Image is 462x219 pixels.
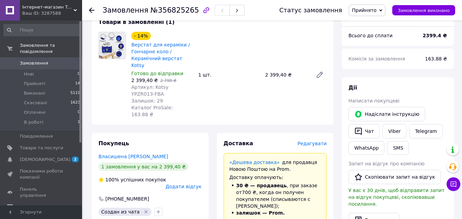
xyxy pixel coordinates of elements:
[348,33,393,38] span: Всього до сплати
[298,141,327,146] span: Редагувати
[24,100,47,106] span: Скасовані
[131,105,173,117] span: Каталог ProSale: 163.88 ₴
[131,32,151,40] div: - 14%
[99,32,126,59] img: Верстат для кераміки / Гончарне коло / Керамічний верстат Kotsy
[131,84,169,97] span: Артикул: Kotsy ‎YPZR013-FBA
[447,177,460,191] button: Чат з покупцем
[387,141,409,155] button: SMS
[20,133,53,139] span: Повідомлення
[131,98,163,104] span: Залишок: 29
[348,124,380,138] button: Чат
[98,154,168,159] a: Власишена [PERSON_NAME]
[229,160,280,165] a: «Дешева доставка»
[348,161,424,166] span: Запит на відгук про компанію
[101,209,140,215] span: Создан из чата
[70,90,80,96] span: 5119
[22,10,82,16] div: Ваш ID: 3287588
[20,156,70,163] span: [DEMOGRAPHIC_DATA]
[348,188,445,207] span: У вас є 30 днів, щоб відправити запит на відгук покупцеві, скопіювавши посилання.
[24,71,34,77] span: Нові
[24,90,45,96] span: Виконані
[352,8,377,13] span: Прийнято
[348,170,441,184] button: Скопіювати запит на відгук
[98,140,129,147] span: Покупець
[398,8,450,13] span: Замовлення виконано
[348,107,425,121] button: Надіслати інструкцію
[22,4,74,10] span: Інтернет-магазин TechPlus
[143,209,149,215] svg: Видалити мітку
[20,186,63,199] span: Панель управління
[78,119,80,125] span: 1
[98,176,166,183] div: успішних покупок
[20,42,82,55] span: Замовлення та повідомлення
[89,7,94,14] div: Повернутися назад
[229,159,321,173] div: для продавця Новою Поштою на Prom.
[131,78,158,83] span: 2 399,40 ₴
[131,42,190,68] a: Верстат для кераміки / Гончарне коло / Керамічний верстат Kotsy
[348,84,357,91] span: Дії
[229,174,321,181] div: Доставку оплачують:
[98,19,175,25] span: Товари в замовленні (1)
[166,184,201,189] span: Додати відгук
[105,195,150,202] div: [PHONE_NUMBER]
[3,24,81,36] input: Пошук
[20,204,38,210] span: Відгуки
[382,124,406,138] a: Viber
[425,56,447,61] span: 163.88 ₴
[224,140,253,147] span: Доставка
[103,6,148,14] span: Замовлення
[70,100,80,106] span: 1623
[131,71,183,76] span: Готово до відправки
[24,119,43,125] span: В роботі
[348,56,405,61] span: Комісія за замовлення
[392,5,455,15] button: Замовлення виконано
[236,210,285,216] span: залишок — Prom.
[20,60,48,66] span: Замовлення
[423,33,447,38] b: 2399.4 ₴
[20,145,63,151] span: Товари та послуги
[262,70,310,80] div: 2 399,40 ₴
[150,6,199,14] span: №356825265
[279,7,342,14] div: Статус замовлення
[24,81,45,87] span: Прийняті
[78,109,80,115] span: 0
[313,68,327,82] a: Редагувати
[105,177,119,182] span: 100%
[229,182,321,209] li: , при заказе от 700 ₴ , когда он получен покупателем (списываются с [PERSON_NAME]);
[24,109,45,115] span: Оплачені
[160,78,176,83] span: 2 790 ₴
[348,141,384,155] a: WhatsApp
[348,98,399,104] span: Написати покупцеві
[72,156,79,162] span: 2
[78,71,80,77] span: 0
[75,81,80,87] span: 14
[409,124,443,138] a: Telegram
[236,183,287,188] span: 30 ₴ — продавець
[20,168,63,180] span: Показники роботи компанії
[196,70,263,80] div: 1 шт.
[98,163,188,171] div: 1 замовлення у вас на 2 399,40 ₴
